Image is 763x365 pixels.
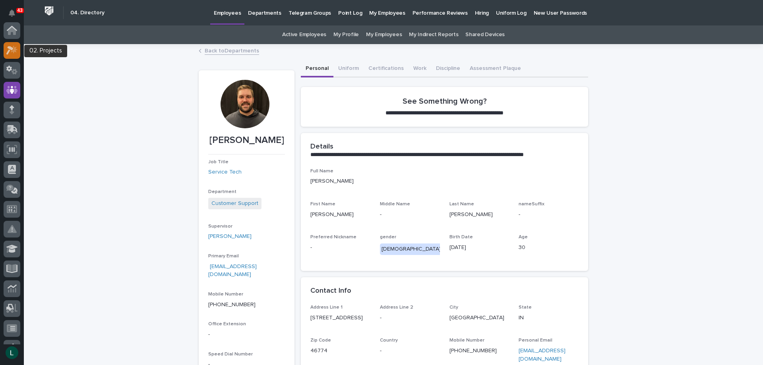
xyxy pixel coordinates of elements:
[310,211,370,219] p: [PERSON_NAME]
[519,202,544,207] span: nameSuffix
[310,243,370,252] p: -
[310,338,331,343] span: Zip Code
[70,10,105,16] h2: 04. Directory
[519,243,579,252] p: 30
[333,61,364,77] button: Uniform
[310,314,370,322] p: [STREET_ADDRESS]
[449,338,484,343] span: Mobile Number
[449,235,473,239] span: Birth Date
[465,61,526,77] button: Assessment Plaque
[208,254,239,259] span: Primary Email
[519,338,552,343] span: Personal Email
[208,189,236,194] span: Department
[519,211,579,219] p: -
[208,292,243,297] span: Mobile Number
[519,314,579,322] p: IN
[10,10,20,22] div: Notifications43
[310,202,335,207] span: First Name
[4,5,20,21] button: Notifications
[449,314,509,322] p: [GEOGRAPHIC_DATA]
[380,314,440,322] p: -
[205,46,259,55] a: Back toDepartments
[310,347,370,355] p: 46774
[208,135,285,146] p: [PERSON_NAME]
[403,97,487,106] h2: See Something Wrong?
[465,25,505,44] a: Shared Devices
[409,61,431,77] button: Work
[310,235,356,239] span: Preferred Nickname
[208,224,232,229] span: Supervisor
[310,287,351,295] h2: Contact Info
[431,61,465,77] button: Discipline
[409,25,458,44] a: My Indirect Reports
[333,25,359,44] a: My Profile
[301,61,333,77] button: Personal
[208,352,253,357] span: Speed Dial Number
[380,243,442,255] div: [DEMOGRAPHIC_DATA]
[208,168,242,176] a: Service Tech
[208,160,229,164] span: Job Title
[449,305,458,310] span: City
[519,305,532,310] span: State
[310,169,333,174] span: Full Name
[208,232,252,241] a: [PERSON_NAME]
[449,348,497,353] a: [PHONE_NUMBER]
[310,177,579,185] p: [PERSON_NAME]
[17,8,23,13] p: 43
[282,25,326,44] a: Active Employees
[310,143,333,151] h2: Details
[380,202,410,207] span: Middle Name
[42,4,56,18] img: Workspace Logo
[380,305,413,310] span: Address Line 2
[380,347,440,355] p: -
[208,330,285,339] p: -
[519,235,528,239] span: Age
[380,211,440,219] p: -
[519,348,565,362] a: [EMAIL_ADDRESS][DOMAIN_NAME]
[449,202,474,207] span: Last Name
[364,61,409,77] button: Certifications
[211,199,258,208] a: Customer Support
[208,302,256,307] a: [PHONE_NUMBER]
[4,344,20,361] button: users-avatar
[380,338,398,343] span: Country
[380,235,396,239] span: gender
[208,264,257,278] a: [EMAIL_ADDRESS][DOMAIN_NAME]
[208,322,246,326] span: Office Extension
[449,243,509,252] p: [DATE]
[366,25,402,44] a: My Employees
[449,211,509,219] p: [PERSON_NAME]
[310,305,343,310] span: Address Line 1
